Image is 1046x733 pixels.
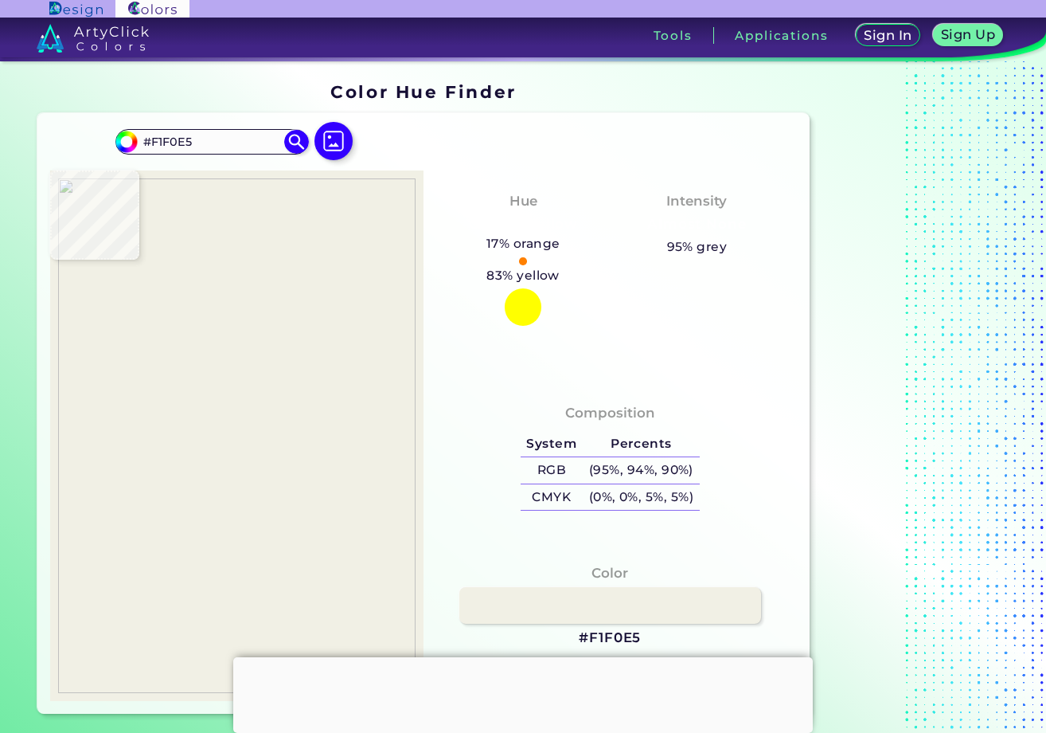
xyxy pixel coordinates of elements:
h5: (95%, 94%, 90%) [583,457,700,484]
h5: Percents [583,431,700,457]
h3: Almost None [641,215,753,234]
h5: System [521,431,583,457]
img: ArtyClick Design logo [49,2,103,17]
img: icon search [284,130,308,154]
h5: Sign Up [941,28,995,41]
h3: Applications [735,29,828,41]
h5: 83% yellow [481,265,566,286]
h3: Tools [654,29,693,41]
h4: Hue [509,190,537,213]
h5: Sign In [864,29,911,41]
h3: #F1F0E5 [579,629,641,648]
input: type color.. [138,131,286,152]
h5: CMYK [521,484,583,511]
h5: RGB [521,457,583,484]
img: logo_artyclick_colors_white.svg [37,24,149,53]
h5: 95% grey [667,237,728,257]
h4: Composition [565,402,655,425]
h4: Intensity [666,190,727,213]
img: 10a964aa-8169-46dd-9edc-feee325dbd95 [58,178,416,692]
img: icon picture [314,122,353,160]
a: Sign Up [933,24,1003,46]
h5: (0%, 0%, 5%, 5%) [583,484,700,511]
h5: 17% orange [480,233,566,254]
h4: Color [591,562,628,585]
h3: Orangy Yellow [463,215,584,234]
h1: Color Hue Finder [330,80,516,104]
a: Sign In [856,24,921,46]
iframe: Advertisement [233,657,813,729]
